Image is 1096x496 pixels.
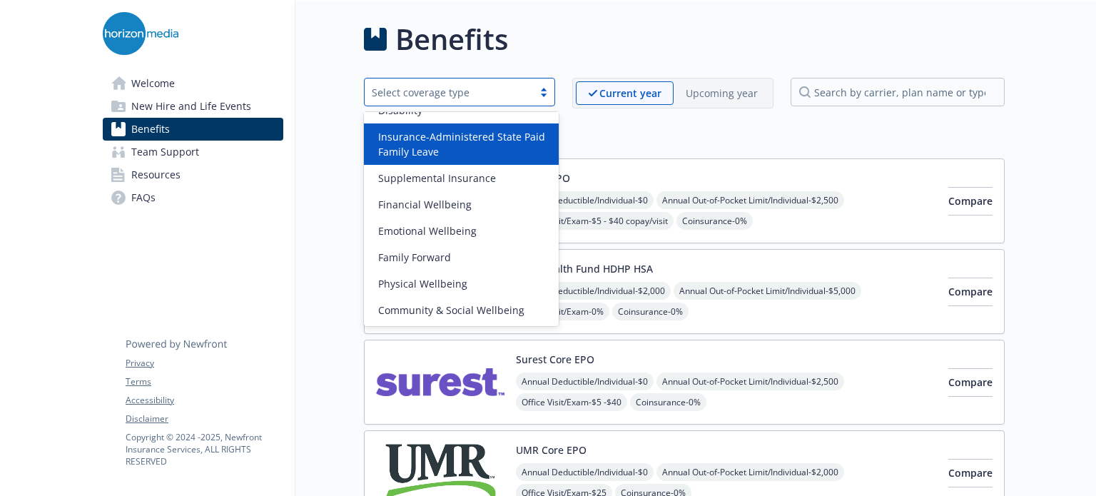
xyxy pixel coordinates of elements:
[103,118,283,141] a: Benefits
[103,72,283,95] a: Welcome
[103,141,283,163] a: Team Support
[656,463,844,481] span: Annual Out-of-Pocket Limit/Individual - $2,000
[103,163,283,186] a: Resources
[630,393,706,411] span: Coinsurance - 0%
[948,466,993,480] span: Compare
[378,197,472,212] span: Financial Wellbeing
[686,86,758,101] p: Upcoming year
[103,95,283,118] a: New Hire and Life Events
[674,282,861,300] span: Annual Out-of-Pocket Limit/Individual - $5,000
[378,171,496,186] span: Supplemental Insurance
[516,442,587,457] button: UMR Core EPO
[131,95,251,118] span: New Hire and Life Events
[656,373,844,390] span: Annual Out-of-Pocket Limit/Individual - $2,500
[131,141,199,163] span: Team Support
[131,186,156,209] span: FAQs
[948,278,993,306] button: Compare
[395,18,508,61] h1: Benefits
[656,191,844,209] span: Annual Out-of-Pocket Limit/Individual - $2,500
[599,86,661,101] p: Current year
[126,357,283,370] a: Privacy
[516,352,594,367] button: Surest Core EPO
[948,375,993,389] span: Compare
[378,276,467,291] span: Physical Wellbeing
[131,163,181,186] span: Resources
[126,394,283,407] a: Accessibility
[516,393,627,411] span: Office Visit/Exam - $5 -$40
[948,194,993,208] span: Compare
[948,187,993,216] button: Compare
[516,212,674,230] span: Office Visit/Exam - $5 - $40 copay/visit
[516,303,609,320] span: Office Visit/Exam - 0%
[126,375,283,388] a: Terms
[612,303,689,320] span: Coinsurance - 0%
[516,261,653,276] button: UMR Health Fund HDHP HSA
[103,186,283,209] a: FAQs
[516,191,654,209] span: Annual Deductible/Individual - $0
[131,72,175,95] span: Welcome
[378,250,451,265] span: Family Forward
[378,223,477,238] span: Emotional Wellbeing
[516,282,671,300] span: Annual Deductible/Individual - $2,000
[676,212,753,230] span: Coinsurance - 0%
[948,459,993,487] button: Compare
[378,129,550,159] span: Insurance-Administered State Paid Family Leave
[126,413,283,425] a: Disclaimer
[364,126,1005,147] h2: Medical
[378,303,524,318] span: Community & Social Wellbeing
[126,431,283,467] p: Copyright © 2024 - 2025 , Newfront Insurance Services, ALL RIGHTS RESERVED
[131,118,170,141] span: Benefits
[791,78,1005,106] input: search by carrier, plan name or type
[516,373,654,390] span: Annual Deductible/Individual - $0
[516,463,654,481] span: Annual Deductible/Individual - $0
[948,368,993,397] button: Compare
[948,285,993,298] span: Compare
[372,85,526,100] div: Select coverage type
[376,352,504,413] img: Surest carrier logo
